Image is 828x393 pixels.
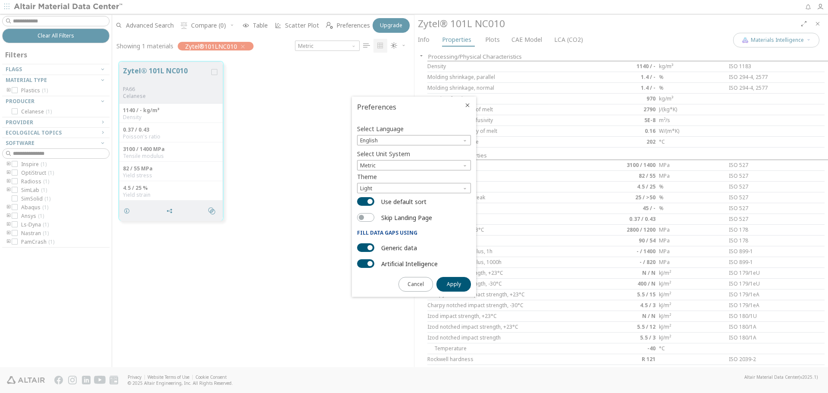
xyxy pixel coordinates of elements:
[398,277,433,292] button: Cancel
[357,123,404,135] label: Select Language
[381,195,427,208] label: Use default sort
[436,277,471,292] button: Apply
[381,211,432,224] label: Skip Landing Page
[381,242,417,254] label: Generic data
[357,229,471,236] p: Fill data gaps using
[447,281,461,288] span: Apply
[357,183,471,193] div: Theme
[357,170,377,183] label: Theme
[408,281,424,288] span: Cancel
[357,148,410,160] label: Select Unit System
[357,183,471,193] span: Light
[464,102,471,109] button: Close
[357,135,471,145] span: English
[352,97,476,117] div: Preferences
[357,160,471,170] span: Metric
[357,160,471,170] div: Unit System
[357,135,471,145] div: Language
[381,258,438,270] label: Artificial Intelligence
